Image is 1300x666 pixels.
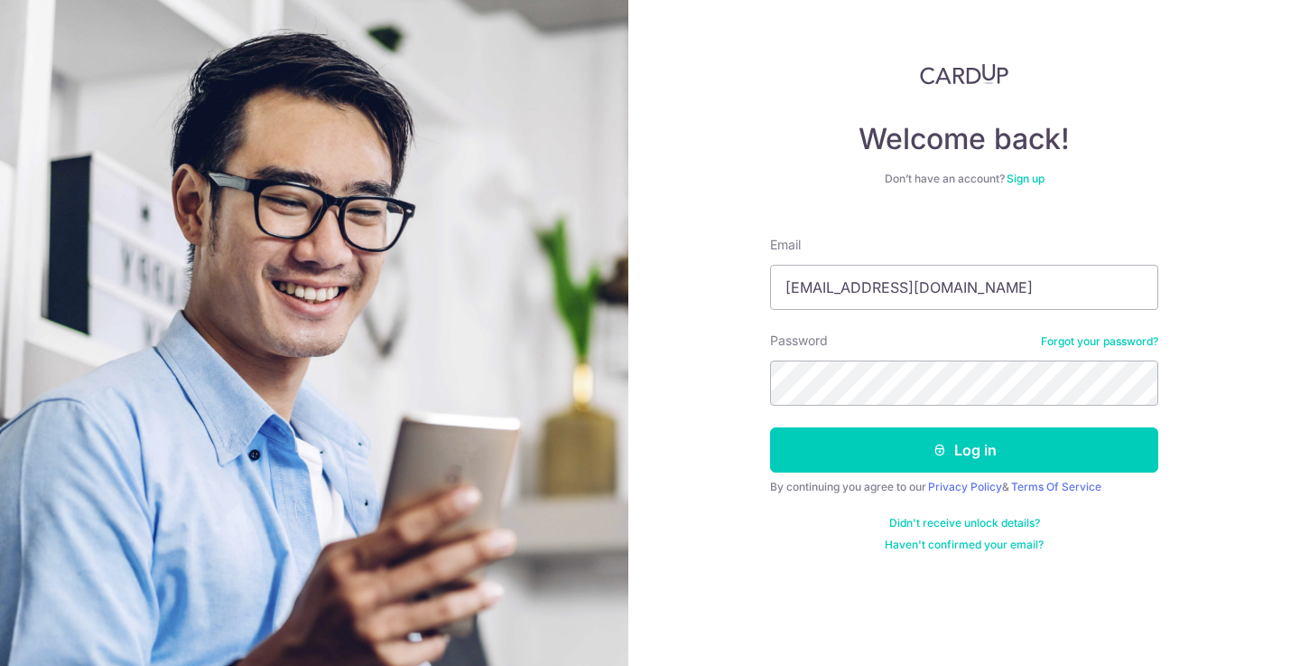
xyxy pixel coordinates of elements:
[770,427,1158,473] button: Log in
[770,480,1158,494] div: By continuing you agree to our &
[1011,480,1101,493] a: Terms Of Service
[770,121,1158,157] h4: Welcome back!
[1007,172,1045,185] a: Sign up
[889,516,1040,530] a: Didn't receive unlock details?
[885,538,1044,552] a: Haven't confirmed your email?
[928,480,1002,493] a: Privacy Policy
[770,265,1158,310] input: Enter your Email
[770,172,1158,186] div: Don’t have an account?
[1041,334,1158,349] a: Forgot your password?
[770,332,828,350] label: Password
[770,236,801,254] label: Email
[920,63,1008,85] img: CardUp Logo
